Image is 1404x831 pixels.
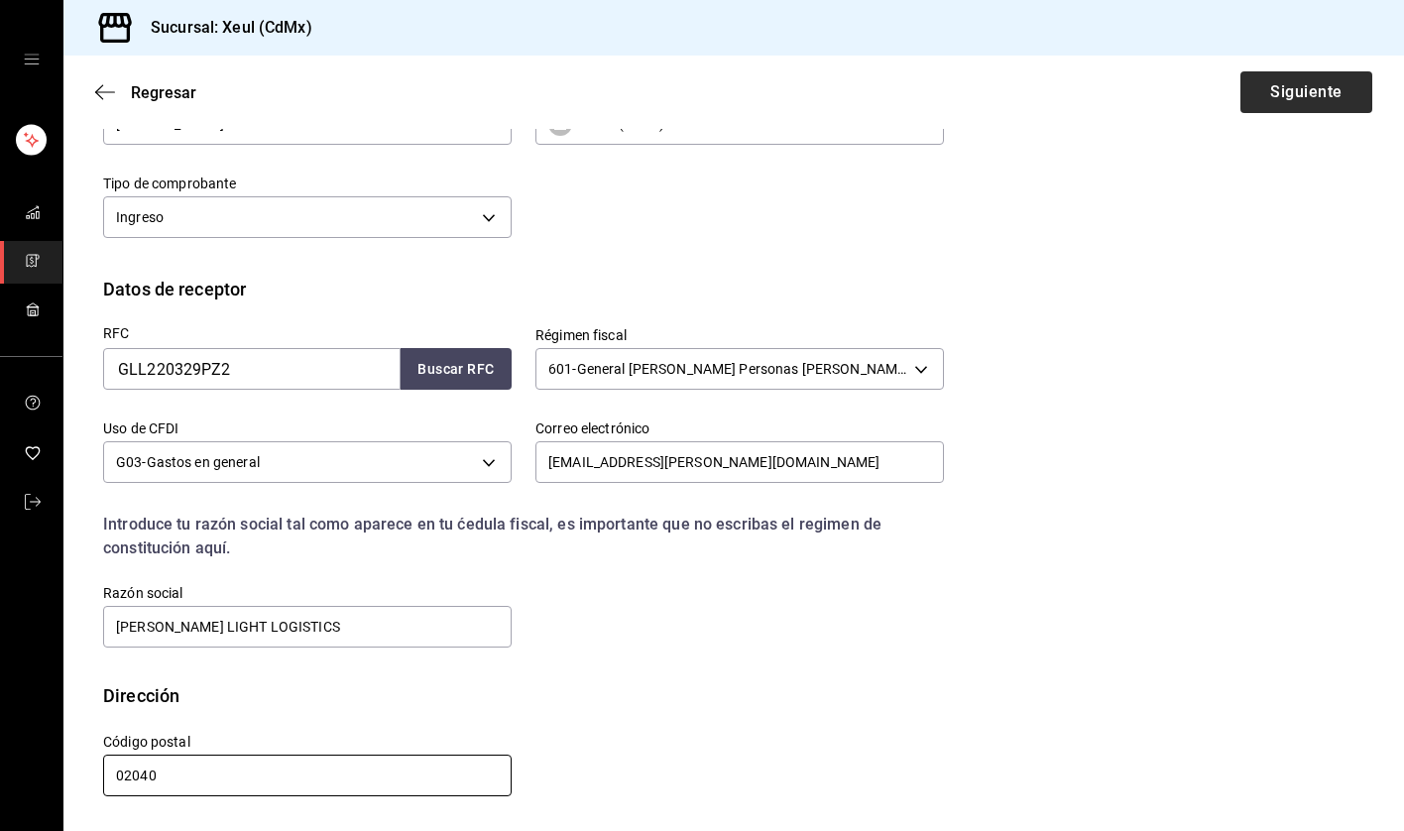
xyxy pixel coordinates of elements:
[135,16,312,40] h3: Sucursal: Xeul (CdMx)
[103,682,179,709] div: Dirección
[103,755,512,796] input: Obligatorio
[103,586,512,600] label: Razón social
[103,326,512,340] label: RFC
[103,513,944,560] div: Introduce tu razón social tal como aparece en tu ćedula fiscal, es importante que no escribas el ...
[535,421,944,435] label: Correo electrónico
[103,735,512,749] label: Código postal
[95,83,196,102] button: Regresar
[103,177,512,190] label: Tipo de comprobante
[103,421,512,435] label: Uso de CFDI
[548,359,907,379] span: 601 - General [PERSON_NAME] Personas [PERSON_NAME]
[103,276,246,302] div: Datos de receptor
[116,452,260,472] span: G03 - Gastos en general
[535,328,944,342] label: Régimen fiscal
[1240,71,1372,113] button: Siguiente
[401,348,512,390] button: Buscar RFC
[24,52,40,67] button: open drawer
[131,83,196,102] span: Regresar
[116,207,164,227] span: Ingreso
